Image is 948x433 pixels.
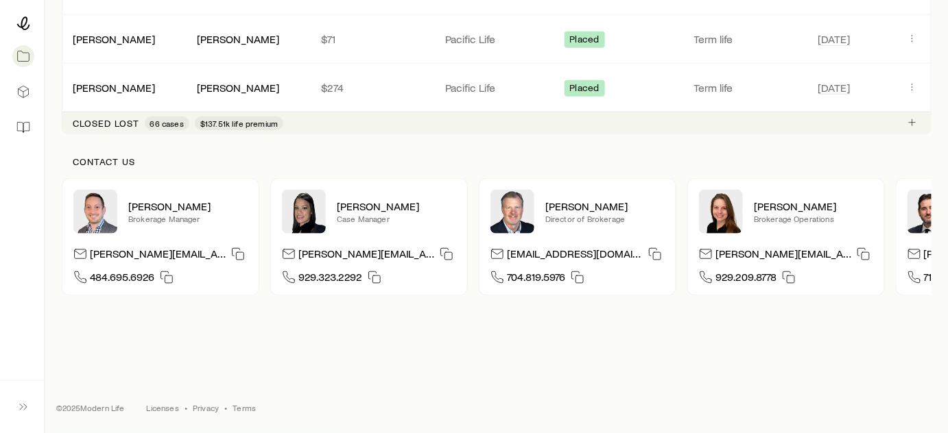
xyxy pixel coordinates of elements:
[445,32,547,46] p: Pacific Life
[321,81,423,95] p: $274
[56,403,125,414] p: © 2025 Modern Life
[715,247,851,265] p: [PERSON_NAME][EMAIL_ADDRESS][DOMAIN_NAME]
[73,190,117,234] img: Brandon Parry
[147,403,179,414] a: Licenses
[73,156,921,167] p: Contact us
[570,34,600,48] span: Placed
[197,32,279,47] div: [PERSON_NAME]
[298,247,434,265] p: [PERSON_NAME][EMAIL_ADDRESS][DOMAIN_NAME]
[694,81,796,95] p: Term life
[200,118,278,129] span: $137.51k life premium
[321,32,423,46] p: $71
[73,32,155,45] a: [PERSON_NAME]
[545,199,665,213] p: [PERSON_NAME]
[818,81,851,95] span: [DATE]
[337,213,456,224] p: Case Manager
[754,213,873,224] p: Brokerage Operations
[282,190,326,234] img: Elana Hasten
[193,403,219,414] a: Privacy
[73,118,139,129] p: Closed lost
[90,247,226,265] p: [PERSON_NAME][EMAIL_ADDRESS][DOMAIN_NAME]
[150,118,184,129] span: 66 cases
[445,81,547,95] p: Pacific Life
[337,199,456,213] p: [PERSON_NAME]
[507,247,643,265] p: [EMAIL_ADDRESS][DOMAIN_NAME]
[754,199,873,213] p: [PERSON_NAME]
[73,32,155,47] div: [PERSON_NAME]
[570,82,600,97] span: Placed
[507,270,565,288] span: 704.819.5976
[224,403,227,414] span: •
[694,32,796,46] p: Term life
[715,270,777,288] span: 929.209.8778
[490,190,534,234] img: Trey Wall
[233,403,256,414] a: Terms
[128,213,248,224] p: Brokerage Manager
[545,213,665,224] p: Director of Brokerage
[185,403,187,414] span: •
[73,81,155,94] a: [PERSON_NAME]
[128,199,248,213] p: [PERSON_NAME]
[699,190,743,234] img: Ellen Wall
[298,270,362,288] span: 929.323.2292
[818,32,851,46] span: [DATE]
[90,270,154,288] span: 484.695.6926
[197,81,279,95] div: [PERSON_NAME]
[73,81,155,95] div: [PERSON_NAME]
